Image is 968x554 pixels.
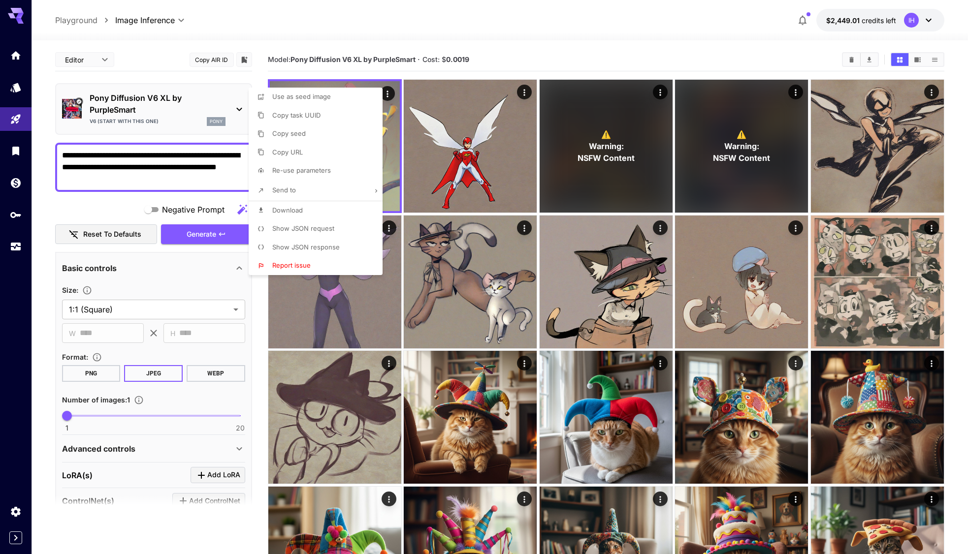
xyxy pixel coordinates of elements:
[272,166,331,174] span: Re-use parameters
[272,261,311,269] span: Report issue
[272,224,334,232] span: Show JSON request
[272,243,340,251] span: Show JSON response
[272,206,303,214] span: Download
[272,129,306,137] span: Copy seed
[272,92,331,100] span: Use as seed image
[272,148,303,156] span: Copy URL
[272,111,321,119] span: Copy task UUID
[272,186,296,194] span: Send to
